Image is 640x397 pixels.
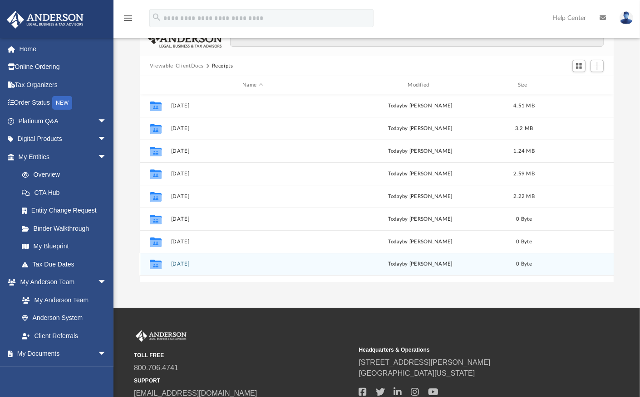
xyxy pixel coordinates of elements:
span: today [388,261,402,266]
span: arrow_drop_down [98,148,116,166]
button: [DATE] [171,126,335,131]
span: 2.22 MB [513,194,535,199]
span: today [388,239,402,244]
a: My Entitiesarrow_drop_down [6,148,120,166]
a: CTA Hub [13,184,120,202]
span: arrow_drop_down [98,130,116,149]
div: Name [171,81,335,89]
div: by [PERSON_NAME] [339,215,502,223]
div: Size [506,81,542,89]
div: by [PERSON_NAME] [339,147,502,155]
button: Add [591,60,604,73]
button: Switch to Grid View [572,60,586,73]
div: by [PERSON_NAME] [339,260,502,268]
button: [DATE] [171,148,335,154]
a: My Anderson Teamarrow_drop_down [6,273,116,291]
input: Search files and folders [230,30,604,47]
span: today [388,126,402,131]
span: today [388,194,402,199]
button: [DATE] [171,171,335,177]
div: grid [140,94,614,282]
div: id [144,81,167,89]
i: menu [123,13,133,24]
a: Box [13,363,111,381]
button: [DATE] [171,261,335,267]
span: arrow_drop_down [98,112,116,131]
a: Tax Due Dates [13,255,120,273]
span: 4.51 MB [513,103,535,108]
div: by [PERSON_NAME] [339,193,502,201]
button: [DATE] [171,216,335,222]
i: search [152,12,162,22]
a: Home [6,40,120,58]
div: NEW [52,96,72,110]
span: 0 Byte [516,261,532,266]
div: by [PERSON_NAME] [339,102,502,110]
span: 1.24 MB [513,149,535,154]
a: My Anderson Team [13,291,111,309]
a: Digital Productsarrow_drop_down [6,130,120,148]
span: arrow_drop_down [98,345,116,363]
img: Anderson Advisors Platinum Portal [4,11,86,29]
a: My Blueprint [13,237,116,256]
small: TOLL FREE [134,351,353,359]
span: arrow_drop_down [98,273,116,292]
a: menu [123,17,133,24]
span: 2.59 MB [513,171,535,176]
div: by [PERSON_NAME] [339,238,502,246]
span: today [388,217,402,222]
small: Headquarters & Operations [359,346,578,354]
span: 0 Byte [516,217,532,222]
button: Viewable-ClientDocs [150,62,203,70]
span: today [388,171,402,176]
div: by [PERSON_NAME] [339,125,502,133]
a: [EMAIL_ADDRESS][DOMAIN_NAME] [134,389,257,397]
small: SUPPORT [134,377,353,385]
a: 800.706.4741 [134,364,178,372]
a: Order StatusNEW [6,94,120,112]
button: [DATE] [171,239,335,245]
a: Client Referrals [13,327,116,345]
a: [GEOGRAPHIC_DATA][US_STATE] [359,369,475,377]
div: Modified [338,81,502,89]
a: Entity Change Request [13,202,120,220]
span: today [388,103,402,108]
div: by [PERSON_NAME] [339,170,502,178]
span: 0 Byte [516,239,532,244]
a: Tax Organizers [6,76,120,94]
a: Anderson System [13,309,116,327]
a: [STREET_ADDRESS][PERSON_NAME] [359,358,491,366]
button: [DATE] [171,194,335,199]
a: Online Ordering [6,58,120,76]
button: [DATE] [171,103,335,109]
span: today [388,149,402,154]
div: id [546,81,610,89]
a: Overview [13,166,120,184]
span: 3.2 MB [515,126,533,131]
img: Anderson Advisors Platinum Portal [134,330,188,342]
button: Receipts [212,62,233,70]
a: Binder Walkthrough [13,219,120,237]
a: My Documentsarrow_drop_down [6,345,116,363]
a: Platinum Q&Aarrow_drop_down [6,112,120,130]
img: User Pic [620,11,633,24]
